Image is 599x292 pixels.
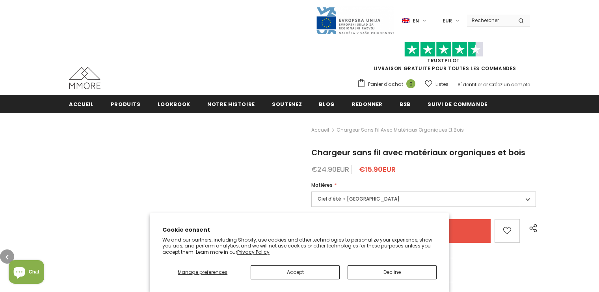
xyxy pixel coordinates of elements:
[404,42,483,57] img: Faites confiance aux étoiles pilotes
[359,164,396,174] span: €15.90EUR
[6,260,47,286] inbox-online-store-chat: Shopify online store chat
[111,100,141,108] span: Produits
[311,147,525,158] span: Chargeur sans fil avec matériaux organiques et bois
[207,95,255,113] a: Notre histoire
[311,164,349,174] span: €24.90EUR
[352,95,383,113] a: Redonner
[489,81,530,88] a: Créez un compte
[483,81,488,88] span: or
[357,78,419,90] a: Panier d'achat 0
[406,79,415,88] span: 0
[357,45,530,72] span: LIVRAISON GRATUITE POUR TOUTES LES COMMANDES
[237,249,270,255] a: Privacy Policy
[352,100,383,108] span: Redonner
[368,80,403,88] span: Panier d'achat
[272,100,302,108] span: soutenez
[111,95,141,113] a: Produits
[319,95,335,113] a: Blog
[428,100,487,108] span: Suivi de commande
[400,95,411,113] a: B2B
[69,67,100,89] img: Cas MMORE
[311,182,333,188] span: Matières
[413,17,419,25] span: en
[272,95,302,113] a: soutenez
[178,269,227,275] span: Manage preferences
[402,17,409,24] img: i-lang-1.png
[207,100,255,108] span: Notre histoire
[467,15,512,26] input: Search Site
[435,80,448,88] span: Listes
[337,125,464,135] span: Chargeur sans fil avec matériaux organiques et bois
[428,95,487,113] a: Suivi de commande
[427,57,460,64] a: TrustPilot
[316,17,394,24] a: Javni Razpis
[458,81,482,88] a: S'identifier
[162,265,243,279] button: Manage preferences
[69,100,94,108] span: Accueil
[158,100,190,108] span: Lookbook
[311,192,536,207] label: Ciel d'été + [GEOGRAPHIC_DATA]
[316,6,394,35] img: Javni Razpis
[69,95,94,113] a: Accueil
[425,77,448,91] a: Listes
[400,100,411,108] span: B2B
[162,237,437,255] p: We and our partners, including Shopify, use cookies and other technologies to personalize your ex...
[443,17,452,25] span: EUR
[251,265,340,279] button: Accept
[158,95,190,113] a: Lookbook
[319,100,335,108] span: Blog
[311,125,329,135] a: Accueil
[348,265,437,279] button: Decline
[162,226,437,234] h2: Cookie consent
